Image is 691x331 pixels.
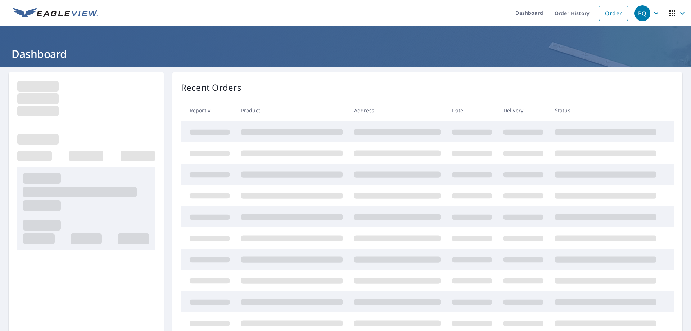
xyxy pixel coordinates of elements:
h1: Dashboard [9,46,682,61]
p: Recent Orders [181,81,241,94]
th: Delivery [498,100,549,121]
div: PQ [634,5,650,21]
th: Date [446,100,498,121]
th: Product [235,100,348,121]
img: EV Logo [13,8,98,19]
th: Report # [181,100,235,121]
a: Order [599,6,628,21]
th: Status [549,100,662,121]
th: Address [348,100,446,121]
